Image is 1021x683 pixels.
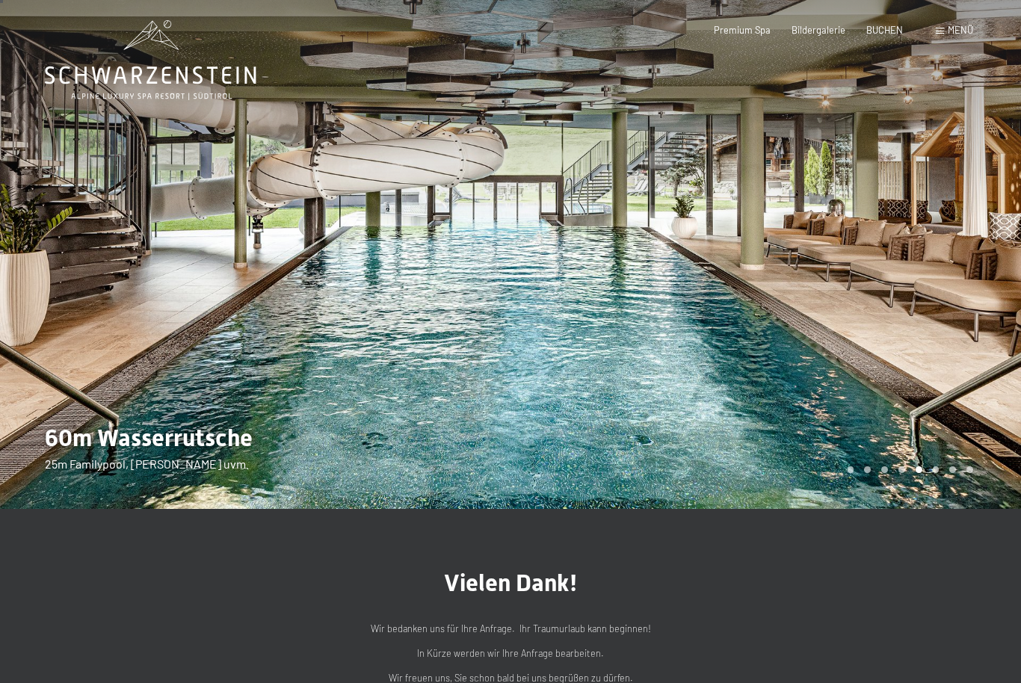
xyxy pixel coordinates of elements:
div: Carousel Page 8 [966,466,973,473]
div: Carousel Page 1 [848,466,854,473]
div: Carousel Page 3 [881,466,888,473]
p: In Kürze werden wir Ihre Anfrage bearbeiten. [212,646,809,661]
span: Menü [948,24,973,36]
p: Wir bedanken uns für Ihre Anfrage. Ihr Traumurlaub kann beginnen! [212,621,809,636]
div: Carousel Pagination [842,466,973,473]
div: Carousel Page 6 [933,466,940,473]
div: Carousel Page 2 [864,466,871,473]
a: Premium Spa [714,24,771,36]
a: Bildergalerie [792,24,845,36]
div: Carousel Page 4 [898,466,905,473]
div: Carousel Page 5 (Current Slide) [916,466,922,473]
a: BUCHEN [866,24,903,36]
div: Carousel Page 7 [949,466,956,473]
span: Vielen Dank! [444,569,578,597]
